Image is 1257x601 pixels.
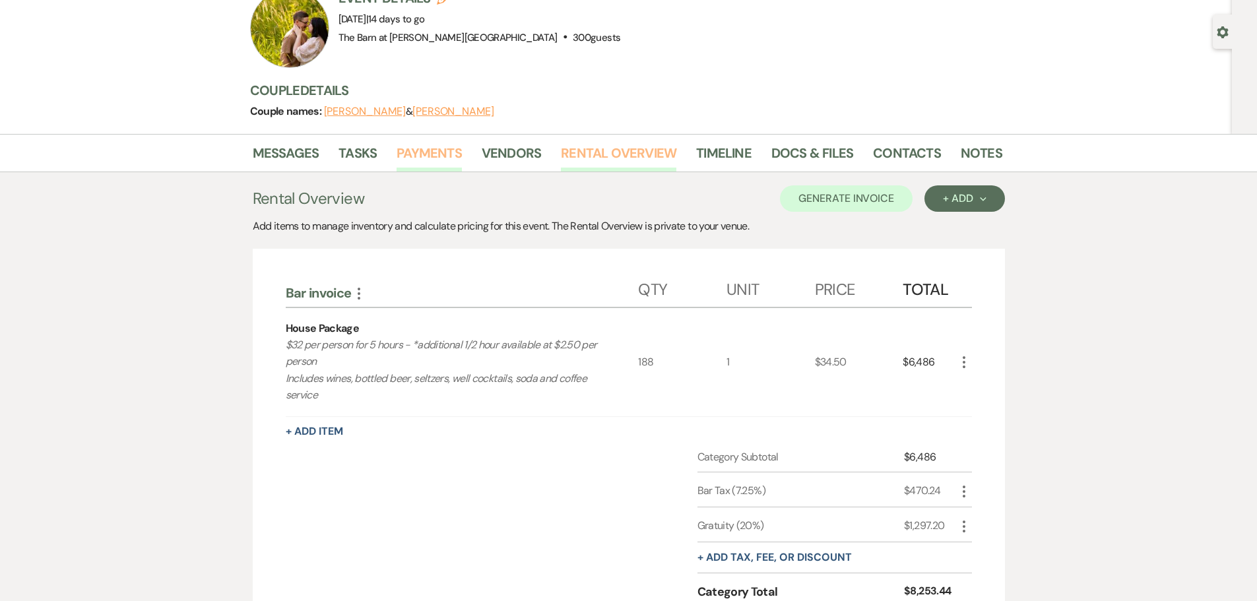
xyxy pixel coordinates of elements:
[697,583,905,601] div: Category Total
[368,13,425,26] span: 14 days to go
[638,267,726,307] div: Qty
[924,185,1004,212] button: + Add
[904,518,955,534] div: $1,297.20
[815,267,903,307] div: Price
[904,449,955,465] div: $6,486
[903,308,955,416] div: $6,486
[324,106,406,117] button: [PERSON_NAME]
[324,105,494,118] span: &
[366,13,425,26] span: |
[286,321,360,336] div: House Package
[961,142,1002,172] a: Notes
[638,308,726,416] div: 188
[482,142,541,172] a: Vendors
[1217,25,1229,38] button: Open lead details
[397,142,462,172] a: Payments
[286,284,639,301] div: Bar invoice
[286,426,343,437] button: + Add Item
[412,106,494,117] button: [PERSON_NAME]
[696,142,752,172] a: Timeline
[943,193,986,204] div: + Add
[250,81,989,100] h3: Couple Details
[697,552,852,563] button: + Add tax, fee, or discount
[904,583,955,601] div: $8,253.44
[697,449,905,465] div: Category Subtotal
[873,142,941,172] a: Contacts
[697,483,905,499] div: Bar Tax (7.25%)
[697,518,905,534] div: Gratuity (20%)
[815,308,903,416] div: $34.50
[903,267,955,307] div: Total
[904,483,955,499] div: $470.24
[338,31,558,44] span: The Barn at [PERSON_NAME][GEOGRAPHIC_DATA]
[250,104,324,118] span: Couple names:
[253,187,364,210] h3: Rental Overview
[561,142,676,172] a: Rental Overview
[338,142,377,172] a: Tasks
[780,185,913,212] button: Generate Invoice
[771,142,853,172] a: Docs & Files
[726,308,815,416] div: 1
[253,218,1005,234] div: Add items to manage inventory and calculate pricing for this event. The Rental Overview is privat...
[338,13,425,26] span: [DATE]
[573,31,620,44] span: 300 guests
[286,336,603,404] p: $32 per person for 5 hours - *additional 1/2 hour available at $2.50 per person Includes wines, b...
[253,142,319,172] a: Messages
[726,267,815,307] div: Unit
